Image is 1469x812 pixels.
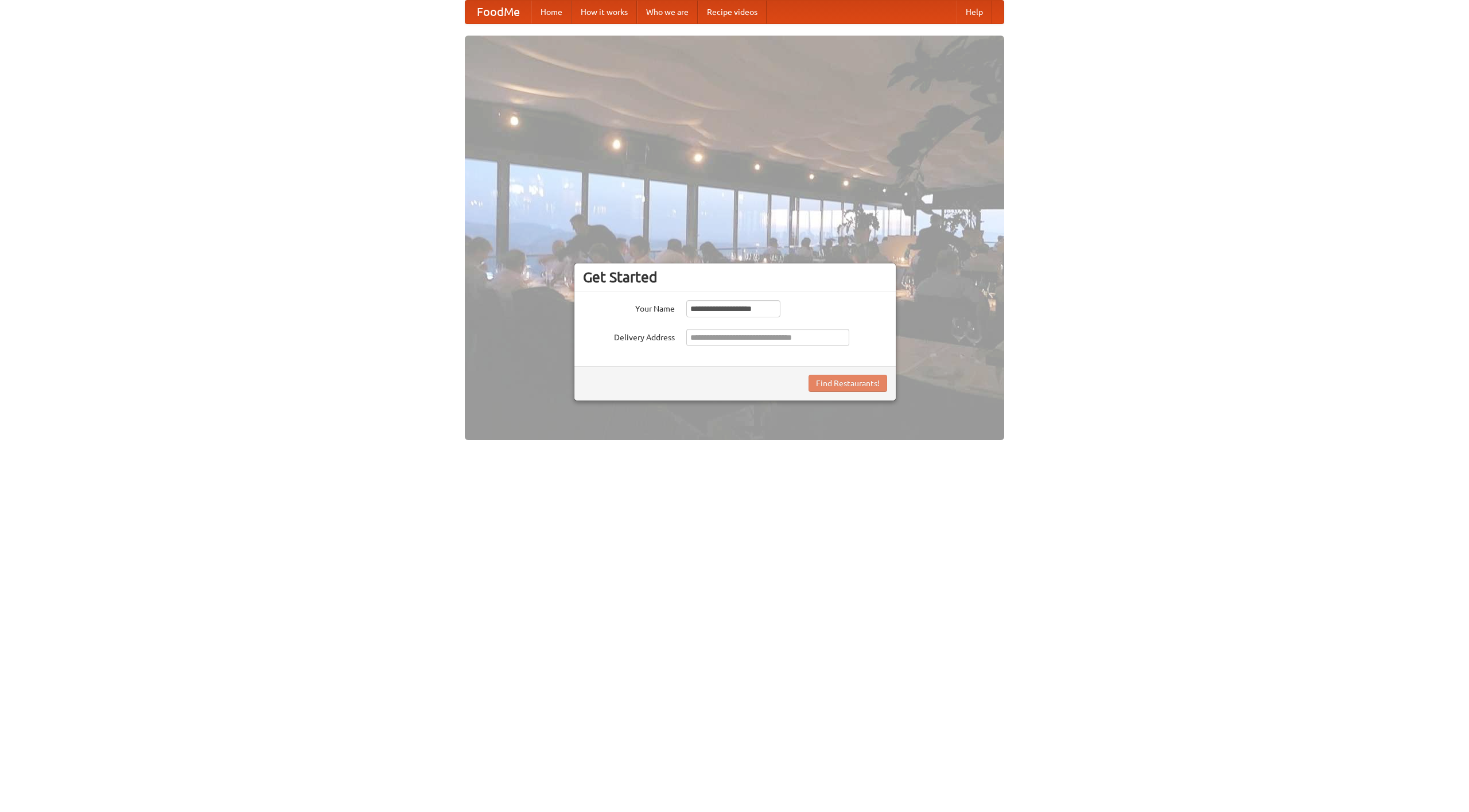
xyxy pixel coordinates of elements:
label: Delivery Address [583,329,675,343]
label: Your Name [583,300,675,314]
a: FoodMe [465,1,531,24]
h3: Get Started [583,269,887,286]
a: Help [957,1,992,24]
a: How it works [572,1,637,24]
a: Recipe videos [698,1,767,24]
a: Home [531,1,572,24]
button: Find Restaurants! [809,375,887,392]
a: Who we are [637,1,698,24]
